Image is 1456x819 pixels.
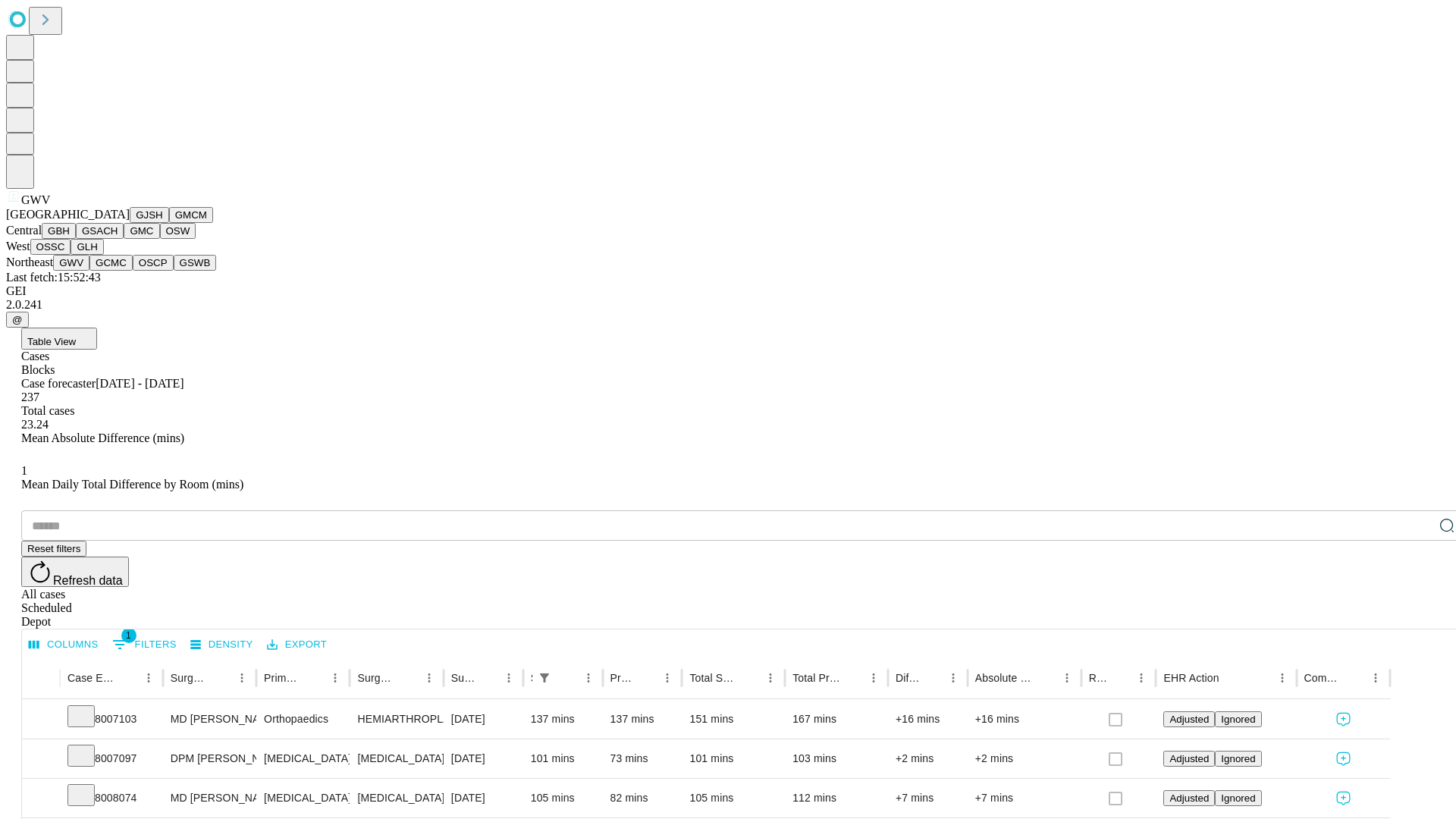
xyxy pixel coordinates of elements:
[863,667,884,689] button: Menu
[1089,672,1109,684] div: Resolved in EHR
[231,667,253,689] button: Menu
[1169,714,1209,725] span: Adjusted
[30,746,52,773] button: Expand
[1304,672,1342,684] div: Comments
[1169,753,1209,764] span: Adjusted
[1221,792,1255,804] span: Ignored
[689,672,737,684] div: Total Scheduled Duration
[6,271,101,284] span: Last fetch: 15:52:43
[610,672,635,684] div: Predicted In Room Duration
[174,255,217,271] button: GSWB
[121,628,136,643] span: 1
[210,667,231,689] button: Sort
[1215,790,1261,806] button: Ignored
[689,739,777,778] div: 101 mins
[451,672,475,684] div: Surgery Date
[325,667,346,689] button: Menu
[975,779,1074,817] div: +7 mins
[419,667,440,689] button: Menu
[610,779,675,817] div: 82 mins
[357,672,395,684] div: Surgery Name
[792,739,880,778] div: 103 mins
[578,667,599,689] button: Menu
[21,404,74,417] span: Total cases
[67,700,155,739] div: 8007103
[6,312,29,328] button: @
[1163,711,1215,727] button: Adjusted
[53,574,123,587] span: Refresh data
[42,223,76,239] button: GBH
[792,672,840,684] div: Total Predicted Duration
[133,255,174,271] button: OSCP
[792,779,880,817] div: 112 mins
[689,779,777,817] div: 105 mins
[534,667,555,689] div: 1 active filter
[531,739,595,778] div: 101 mins
[25,633,102,657] button: Select columns
[842,667,863,689] button: Sort
[169,207,213,223] button: GMCM
[1163,790,1215,806] button: Adjusted
[6,256,53,268] span: Northeast
[30,786,52,812] button: Expand
[357,739,435,778] div: [MEDICAL_DATA] MULTIPLE AREA FOOT
[357,779,435,817] div: [MEDICAL_DATA] COMPLEX [MEDICAL_DATA] INFECT
[534,667,555,689] button: Show filters
[975,672,1034,684] div: Absolute Difference
[303,667,325,689] button: Sort
[1272,667,1293,689] button: Menu
[21,478,243,491] span: Mean Daily Total Difference by Room (mins)
[610,739,675,778] div: 73 mins
[6,224,42,237] span: Central
[53,255,89,271] button: GWV
[357,700,435,739] div: HEMIARTHROPLASTY HIP
[138,667,159,689] button: Menu
[263,633,331,657] button: Export
[531,700,595,739] div: 137 mins
[21,377,96,390] span: Case forecaster
[21,431,184,444] span: Mean Absolute Difference (mins)
[1365,667,1386,689] button: Menu
[451,739,516,778] div: [DATE]
[21,557,129,587] button: Refresh data
[792,700,880,739] div: 167 mins
[187,633,257,657] button: Density
[1221,753,1255,764] span: Ignored
[1215,751,1261,767] button: Ignored
[451,700,516,739] div: [DATE]
[1035,667,1056,689] button: Sort
[6,284,1450,298] div: GEI
[1056,667,1078,689] button: Menu
[21,391,39,403] span: 237
[657,667,678,689] button: Menu
[171,672,209,684] div: Surgeon Name
[67,779,155,817] div: 8008074
[76,223,124,239] button: GSACH
[896,700,960,739] div: +16 mins
[21,418,49,431] span: 23.24
[12,314,23,325] span: @
[397,667,419,689] button: Sort
[975,700,1074,739] div: +16 mins
[117,667,138,689] button: Sort
[171,700,249,739] div: MD [PERSON_NAME] [PERSON_NAME] Md
[27,543,80,554] span: Reset filters
[264,739,342,778] div: [MEDICAL_DATA]
[610,700,675,739] div: 137 mins
[27,336,76,347] span: Table View
[943,667,964,689] button: Menu
[1109,667,1131,689] button: Sort
[71,239,103,255] button: GLH
[896,739,960,778] div: +2 mins
[975,739,1074,778] div: +2 mins
[1221,667,1242,689] button: Sort
[96,377,184,390] span: [DATE] - [DATE]
[689,700,777,739] div: 151 mins
[1169,792,1209,804] span: Adjusted
[760,667,781,689] button: Menu
[67,672,115,684] div: Case Epic Id
[160,223,196,239] button: OSW
[171,779,249,817] div: MD [PERSON_NAME] Iii [PERSON_NAME]
[1215,711,1261,727] button: Ignored
[6,298,1450,312] div: 2.0.241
